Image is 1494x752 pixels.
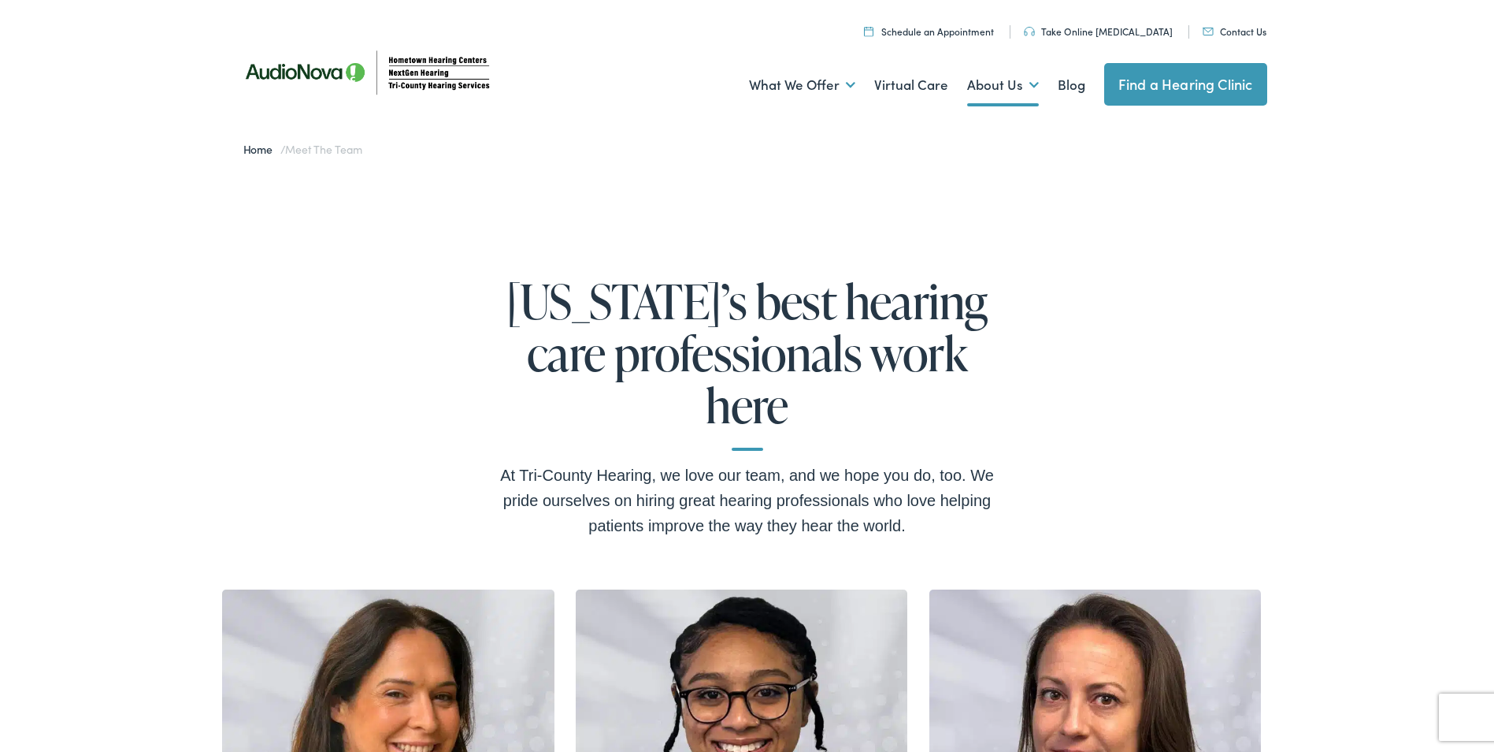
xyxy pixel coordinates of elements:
[285,141,361,157] span: Meet the Team
[1058,56,1085,114] a: Blog
[243,141,362,157] span: /
[1024,24,1173,38] a: Take Online [MEDICAL_DATA]
[243,141,280,157] a: Home
[1203,24,1266,38] a: Contact Us
[495,275,999,451] h1: [US_STATE]’s best hearing care professionals work here
[874,56,948,114] a: Virtual Care
[1024,27,1035,36] img: utility icon
[1203,28,1214,35] img: utility icon
[749,56,855,114] a: What We Offer
[864,24,994,38] a: Schedule an Appointment
[864,26,873,36] img: utility icon
[495,463,999,538] div: At Tri-County Hearing, we love our team, and we hope you do, too. We pride ourselves on hiring gr...
[1104,63,1267,106] a: Find a Hearing Clinic
[967,56,1039,114] a: About Us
